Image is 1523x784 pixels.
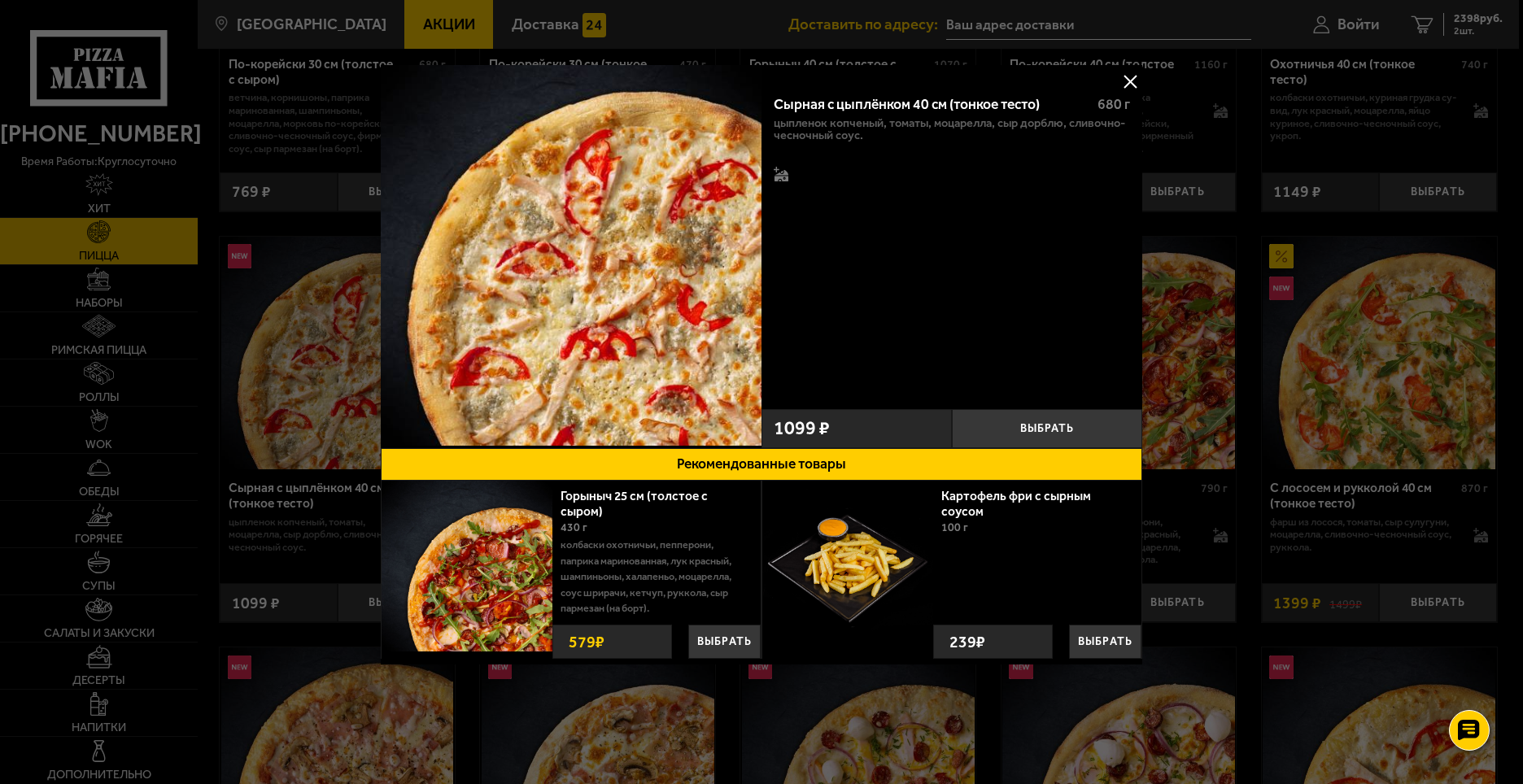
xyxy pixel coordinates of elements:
[381,448,1142,481] button: Рекомендованные товары
[941,520,968,534] span: 100 г
[561,520,587,534] span: 430 г
[1098,96,1130,112] span: 680 г
[774,117,1131,142] p: цыпленок копченый, томаты, моцарелла, сыр дорблю, сливочно-чесночный соус.
[561,488,708,519] a: Горыныч 25 см (толстое с сыром)
[381,65,761,448] a: Сырная с цыплёнком 40 см (тонкое тесто)
[774,419,830,438] span: 1099 ₽
[565,625,609,658] strong: 579 ₽
[774,96,1084,113] div: Сырная с цыплёнком 40 см (тонкое тесто)
[941,488,1091,519] a: Картофель фри с сырным соусом
[945,625,989,658] strong: 239 ₽
[688,625,761,659] button: Выбрать
[381,65,761,446] img: Сырная с цыплёнком 40 см (тонкое тесто)
[561,537,748,616] p: колбаски Охотничьи, пепперони, паприка маринованная, лук красный, шампиньоны, халапеньо, моцарелл...
[952,409,1142,448] button: Выбрать
[1069,625,1141,659] button: Выбрать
